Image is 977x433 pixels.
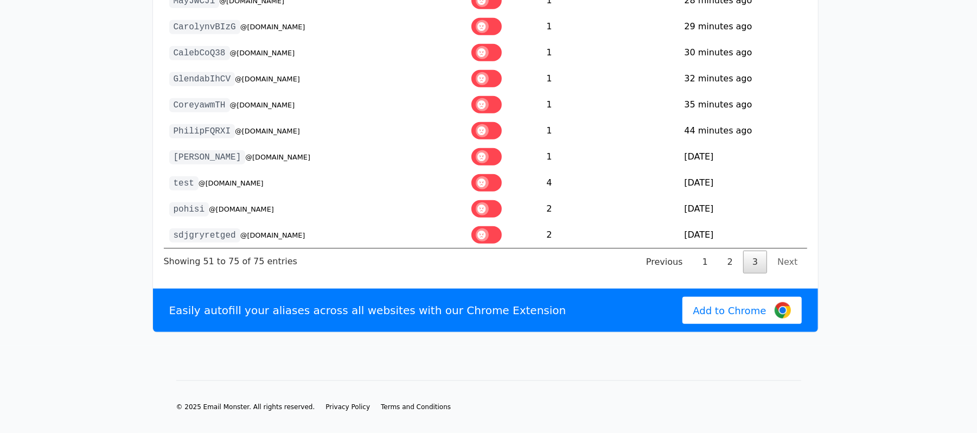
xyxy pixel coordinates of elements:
a: 2 [718,251,742,273]
img: Google Chrome Logo [775,302,791,319]
p: Easily autofill your aliases across all websites with our Chrome Extension [169,303,566,318]
td: [DATE] [679,144,807,170]
a: Add to Chrome [682,297,802,324]
small: @[DOMAIN_NAME] [199,179,264,187]
a: Previous [637,251,692,273]
td: [DATE] [679,222,807,248]
small: @[DOMAIN_NAME] [230,49,295,57]
code: [PERSON_NAME] [169,150,246,164]
td: 1 [541,40,679,66]
td: 35 minutes ago [679,92,807,118]
small: @[DOMAIN_NAME] [235,75,300,83]
code: test [169,176,199,190]
td: 30 minutes ago [679,40,807,66]
small: @[DOMAIN_NAME] [240,231,305,239]
td: 1 [541,66,679,92]
td: 2 [541,222,679,248]
code: PhilipFQRXI [169,124,235,138]
a: Privacy Policy [325,403,370,411]
span: Add to Chrome [693,303,767,318]
small: @[DOMAIN_NAME] [245,153,310,161]
code: CalebCoQ38 [169,46,230,60]
td: 1 [541,14,679,40]
a: Terms and Conditions [381,403,451,411]
a: 3 [743,251,767,273]
li: © 2025 Email Monster. All rights reserved. [176,403,315,411]
td: 4 [541,170,679,196]
div: Showing 51 to 75 of 75 entries [164,249,297,268]
small: @[DOMAIN_NAME] [209,205,274,213]
small: @[DOMAIN_NAME] [235,127,300,135]
code: sdjgryretged [169,228,240,243]
td: 29 minutes ago [679,14,807,40]
code: GlendabIhCV [169,72,235,86]
small: @[DOMAIN_NAME] [230,101,295,109]
td: 1 [541,92,679,118]
td: 1 [541,118,679,144]
td: 2 [541,196,679,222]
td: [DATE] [679,170,807,196]
td: [DATE] [679,196,807,222]
code: CarolynvBIzG [169,20,240,34]
code: pohisi [169,202,209,217]
td: 32 minutes ago [679,66,807,92]
a: Next [768,251,807,273]
code: CoreyawmTH [169,98,230,112]
small: @[DOMAIN_NAME] [240,23,305,31]
td: 44 minutes ago [679,118,807,144]
td: 1 [541,144,679,170]
a: 1 [693,251,717,273]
